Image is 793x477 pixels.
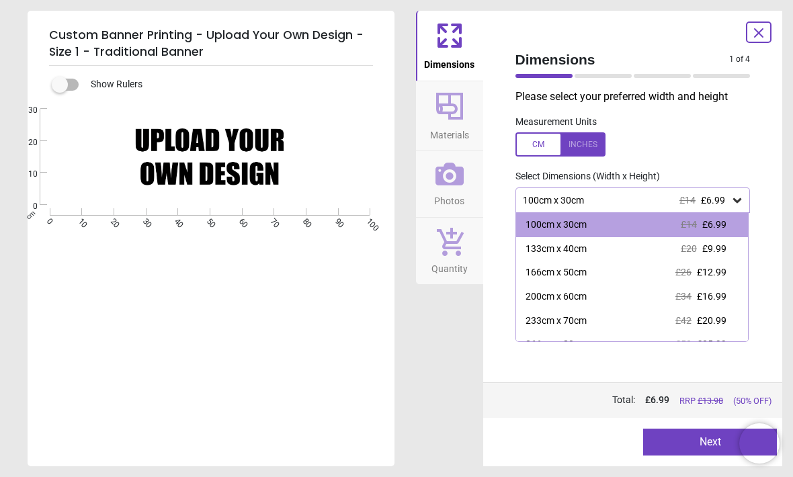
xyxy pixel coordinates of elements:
button: Materials [416,81,483,151]
span: £42 [675,315,692,326]
span: 20 [108,216,116,225]
span: £34 [675,291,692,302]
span: £16.99 [697,291,726,302]
span: cm [24,209,36,221]
span: £25.99 [697,339,726,349]
label: Select Dimensions (Width x Height) [505,170,660,183]
div: Total: [514,394,772,407]
div: 133cm x 40cm [526,243,587,256]
span: 0 [44,216,52,225]
span: Materials [430,122,469,142]
button: Dimensions [416,11,483,81]
span: 50 [204,216,212,225]
div: 166cm x 50cm [526,266,587,279]
span: Photos [434,188,464,208]
span: 10 [75,216,84,225]
span: 90 [332,216,341,225]
h5: Custom Banner Printing - Upload Your Own Design - Size 1 - Traditional Banner [49,21,373,66]
span: 10 [12,169,38,180]
span: 40 [171,216,180,225]
div: 100cm x 30cm [526,218,587,232]
div: Show Rulers [60,77,394,93]
span: 0 [12,201,38,212]
span: 30 [12,105,38,116]
span: £9.99 [702,243,726,254]
span: Quantity [431,256,468,276]
div: 200cm x 60cm [526,290,587,304]
span: 100 [364,216,373,225]
span: 30 [140,216,149,225]
span: 20 [12,137,38,148]
span: 80 [300,216,308,225]
span: 6.99 [651,394,669,405]
div: 100cm x 30cm [521,195,731,206]
span: £ 13.98 [698,396,723,406]
span: £12.99 [697,267,726,277]
div: 233cm x 70cm [526,314,587,328]
span: (50% OFF) [733,395,771,407]
button: Photos [416,151,483,217]
span: £52 [675,339,692,349]
span: 1 of 4 [729,54,750,65]
div: 266cm x 80cm [526,338,587,351]
span: £20.99 [697,315,726,326]
span: £14 [679,195,696,206]
button: Quantity [416,218,483,285]
span: £6.99 [702,219,726,230]
span: £26 [675,267,692,277]
span: £14 [681,219,697,230]
span: £ [645,394,669,407]
span: RRP [679,395,723,407]
span: 60 [236,216,245,225]
span: Dimensions [424,52,474,72]
iframe: Brevo live chat [739,423,780,464]
span: £20 [681,243,697,254]
span: £6.99 [701,195,725,206]
span: Dimensions [515,50,730,69]
p: Please select your preferred width and height [515,89,761,104]
button: Next [643,429,777,456]
span: 70 [267,216,276,225]
label: Measurement Units [515,116,597,129]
